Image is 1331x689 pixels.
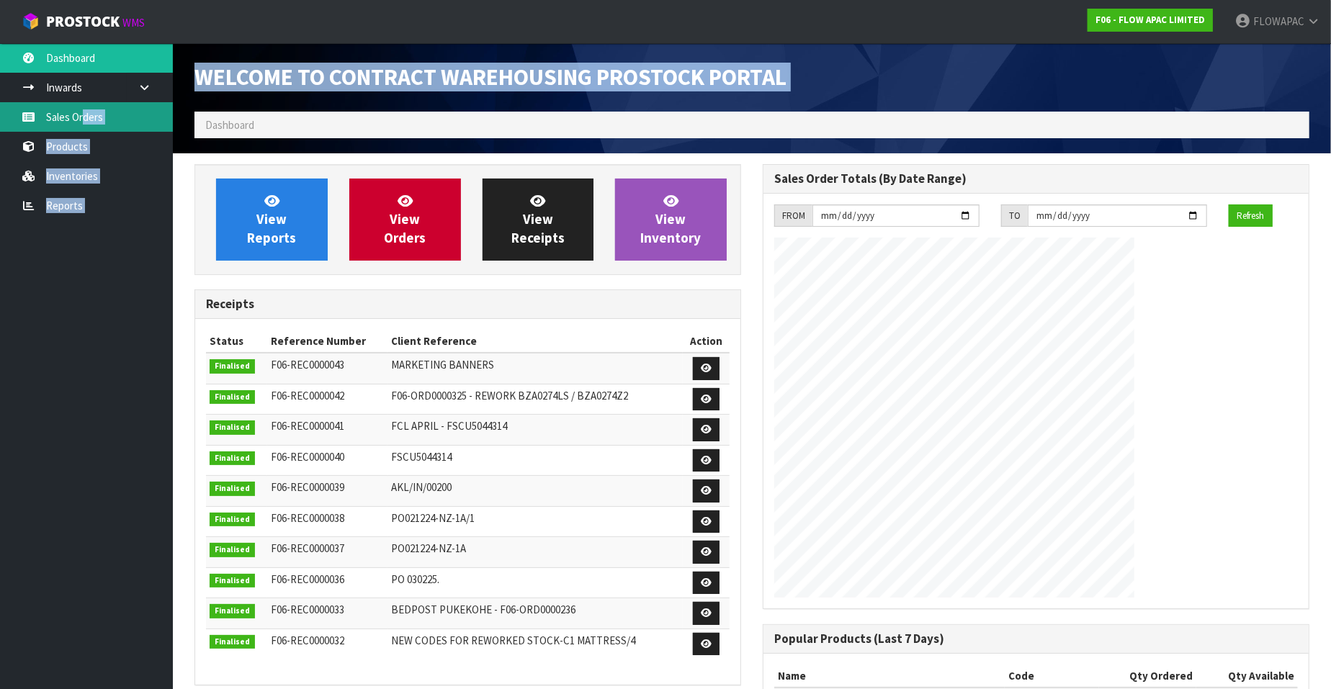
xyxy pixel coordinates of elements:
[210,359,255,374] span: Finalised
[483,179,594,261] a: ViewReceipts
[271,419,344,433] span: F06-REC0000041
[210,390,255,405] span: Finalised
[194,63,786,91] span: Welcome to Contract Warehousing ProStock Portal
[391,572,439,586] span: PO 030225.
[1229,204,1273,228] button: Refresh
[391,603,575,616] span: BEDPOST PUKEKOHE - F06-ORD0000236
[122,16,145,30] small: WMS
[46,12,120,31] span: ProStock
[1253,14,1304,28] span: FLOWAPAC
[210,635,255,649] span: Finalised
[1095,14,1205,26] strong: F06 - FLOW APAC LIMITED
[641,192,702,246] span: View Inventory
[774,204,812,228] div: FROM
[387,330,683,353] th: Client Reference
[271,572,344,586] span: F06-REC0000036
[216,179,328,261] a: ViewReports
[210,604,255,618] span: Finalised
[210,420,255,435] span: Finalised
[206,297,730,311] h3: Receipts
[774,665,1005,688] th: Name
[271,358,344,371] span: F06-REC0000043
[1005,665,1099,688] th: Code
[511,192,565,246] span: View Receipts
[774,632,1298,646] h3: Popular Products (Last 7 Days)
[391,541,466,555] span: PO021224-NZ-1A
[267,330,387,353] th: Reference Number
[384,192,426,246] span: View Orders
[210,574,255,588] span: Finalised
[210,513,255,527] span: Finalised
[1196,665,1298,688] th: Qty Available
[210,451,255,466] span: Finalised
[271,634,344,647] span: F06-REC0000032
[774,172,1298,186] h3: Sales Order Totals (By Date Range)
[391,480,452,494] span: AKL/IN/00200
[391,419,507,433] span: FCL APRIL - FSCU5044314
[271,480,344,494] span: F06-REC0000039
[1099,665,1196,688] th: Qty Ordered
[349,179,461,261] a: ViewOrders
[271,450,344,464] span: F06-REC0000040
[391,358,494,371] span: MARKETING BANNERS
[271,511,344,525] span: F06-REC0000038
[210,543,255,557] span: Finalised
[615,179,727,261] a: ViewInventory
[271,389,344,402] span: F06-REC0000042
[391,511,475,525] span: PO021224-NZ-1A/1
[247,192,296,246] span: View Reports
[206,330,267,353] th: Status
[271,603,344,616] span: F06-REC0000033
[205,118,254,132] span: Dashboard
[391,634,635,647] span: NEW CODES FOR REWORKED STOCK-C1 MATTRESS/4
[210,482,255,496] span: Finalised
[683,330,730,353] th: Action
[1001,204,1028,228] div: TO
[391,389,628,402] span: F06-ORD0000325 - REWORK BZA0274LS / BZA0274Z2
[22,12,40,30] img: cube-alt.png
[391,450,452,464] span: FSCU5044314
[271,541,344,555] span: F06-REC0000037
